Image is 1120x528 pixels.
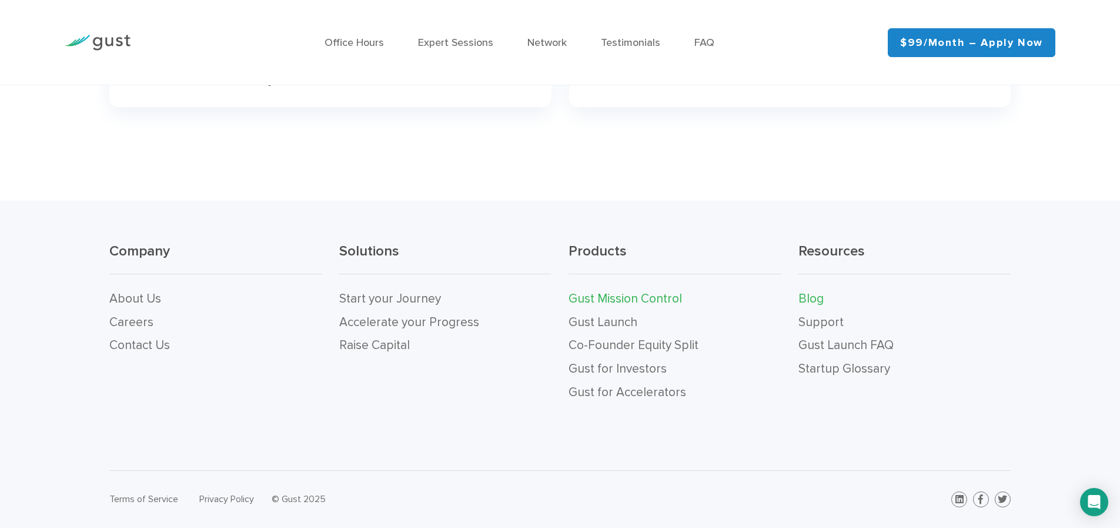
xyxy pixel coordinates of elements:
a: Gust for Investors [569,361,667,376]
a: Terms of Service [109,493,178,504]
div: © Gust 2025 [272,491,551,507]
a: Start your Journey [339,291,441,306]
a: Co-Founder Equity Split [569,338,698,353]
a: Office Hours [325,36,384,49]
h3: Resources [798,242,1011,274]
a: Contact Us [109,338,170,353]
a: Raise Capital [339,338,410,353]
a: Careers [109,315,153,330]
a: About Us [109,291,161,306]
a: Gust Mission Control [569,291,682,306]
h3: Company [109,242,322,274]
a: Accelerate your Progress [339,315,479,330]
div: Open Intercom Messenger [1080,488,1108,516]
a: Privacy Policy [199,493,254,504]
a: FAQ [694,36,714,49]
a: $99/month – Apply Now [888,28,1055,57]
h3: Products [569,242,781,274]
a: Testimonials [601,36,660,49]
a: Gust Launch [569,315,637,330]
a: Network [527,36,567,49]
a: Gust for Accelerators [569,385,686,400]
h3: Solutions [339,242,551,274]
a: Startup Glossary [798,361,890,376]
a: Support [798,315,844,330]
a: Gust Launch FAQ [798,338,894,353]
a: Expert Sessions [418,36,493,49]
a: Blog [798,291,824,306]
img: Gust Logo [65,35,131,51]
